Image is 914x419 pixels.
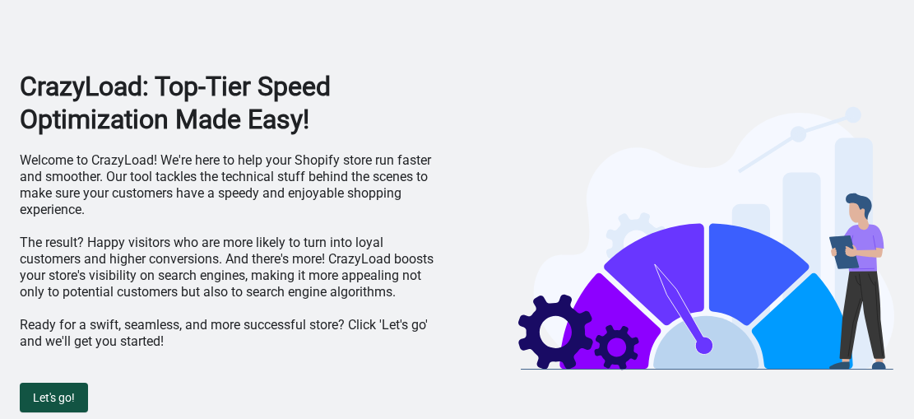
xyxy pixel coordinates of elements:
[33,391,75,404] span: Let's go!
[20,152,439,218] p: Welcome to CrazyLoad! We're here to help your Shopify store run faster and smoother. Our tool tac...
[518,103,894,370] img: welcome-illustration-bf6e7d16.svg
[20,317,439,350] p: Ready for a swift, seamless, and more successful store? Click 'Let's go' and we'll get you started!
[20,70,439,136] h1: CrazyLoad: Top-Tier Speed Optimization Made Easy!
[20,383,88,412] button: Let's go!
[20,235,439,300] p: The result? Happy visitors who are more likely to turn into loyal customers and higher conversion...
